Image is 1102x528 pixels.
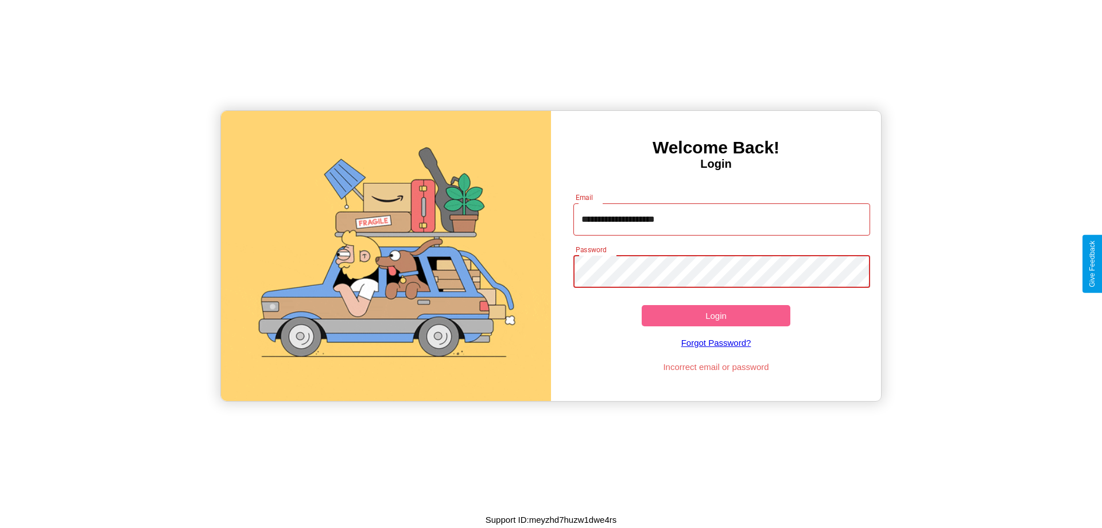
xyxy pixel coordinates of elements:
img: gif [221,111,551,401]
div: Give Feedback [1088,241,1096,287]
p: Incorrect email or password [568,359,865,375]
h3: Welcome Back! [551,138,881,157]
h4: Login [551,157,881,171]
label: Email [576,192,593,202]
label: Password [576,245,606,255]
button: Login [642,305,790,326]
a: Forgot Password? [568,326,865,359]
p: Support ID: meyzhd7huzw1dwe4rs [486,512,616,527]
